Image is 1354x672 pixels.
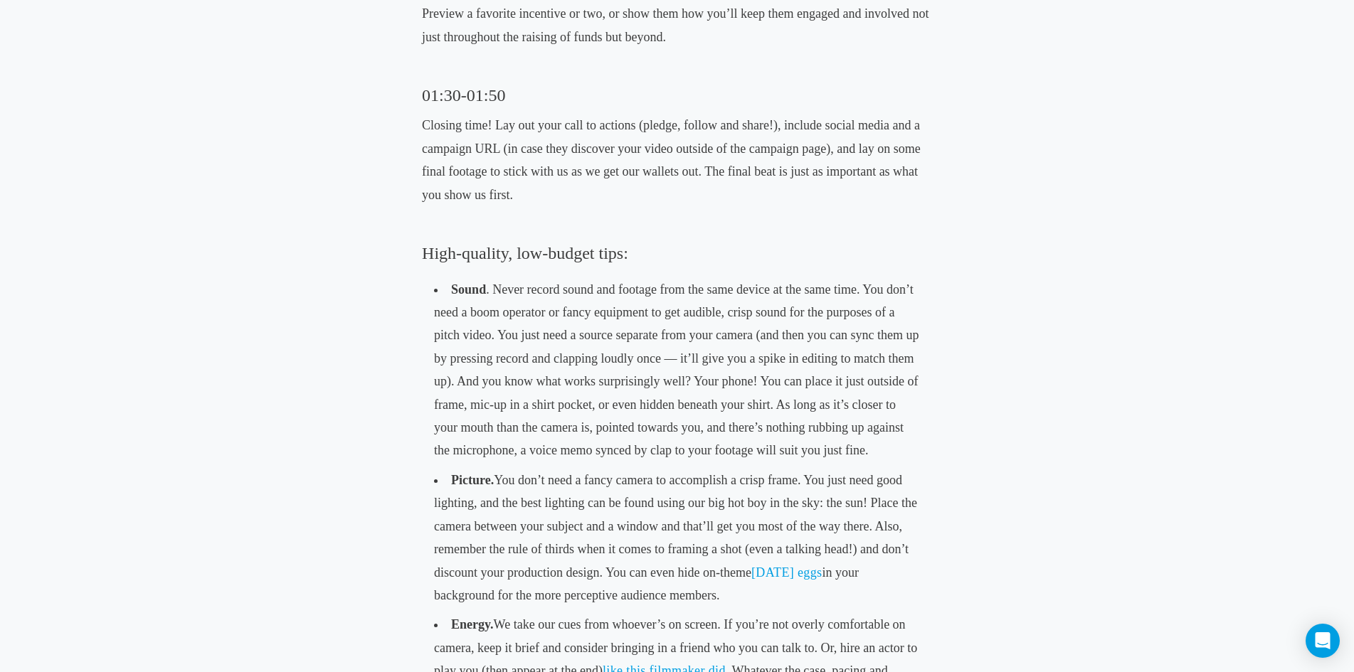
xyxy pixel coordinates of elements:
[451,617,494,631] strong: Energy.
[422,242,932,265] h3: High-quality, low-budget tips:
[451,282,486,297] strong: Sound
[422,114,932,206] p: Closing time! Lay out your call to actions (pledge, follow and share!), include social media and ...
[751,565,822,580] a: [DATE] eggs
[451,473,494,487] strong: Picture.
[428,465,926,609] li: You don’t need a fancy camera to accomplish a crisp frame. You just need good lighting, and the b...
[422,84,932,107] h3: 01:30-01:50
[428,274,926,465] li: . Never record sound and footage from the same device at the same time. You don’t need a boom ope...
[1306,624,1340,658] div: Open Intercom Messenger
